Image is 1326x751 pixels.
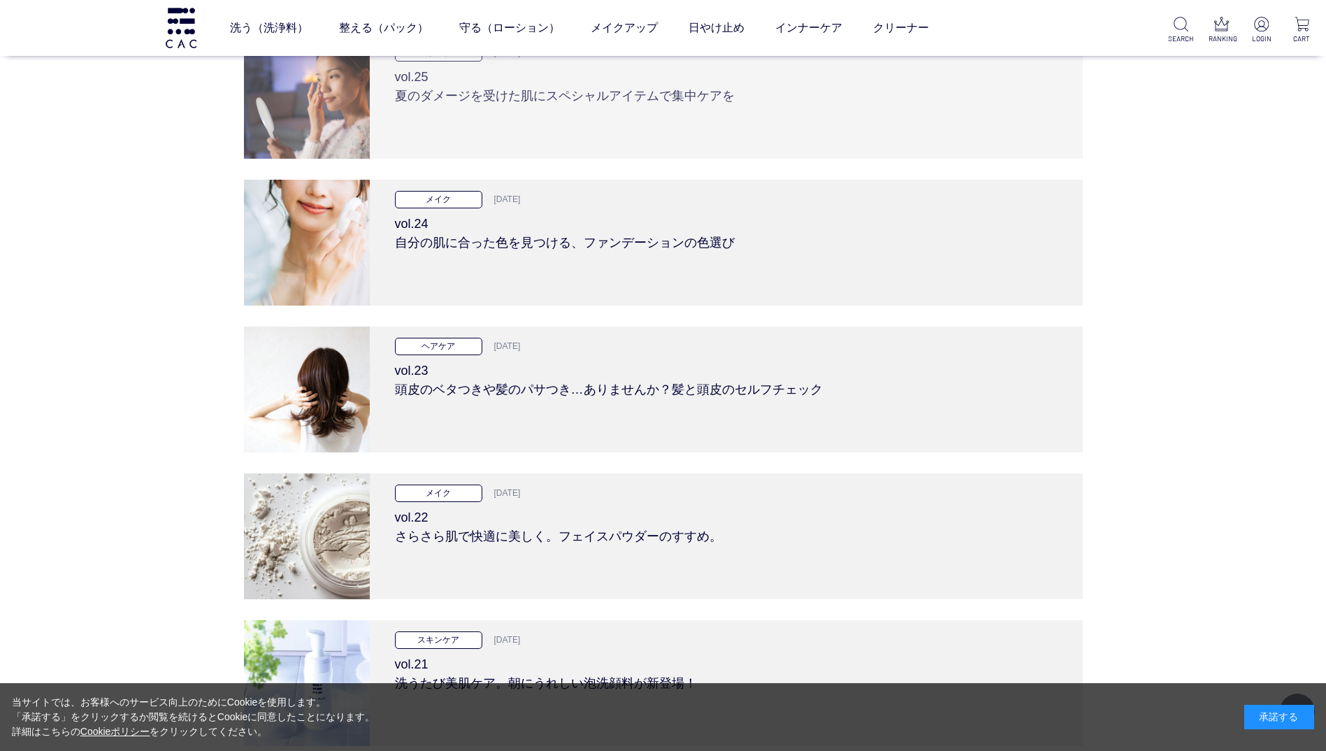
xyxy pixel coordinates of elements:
[1289,34,1315,44] p: CART
[591,8,658,48] a: メイクアップ
[395,631,482,649] p: スキンケア
[1168,17,1194,44] a: SEARCH
[1244,705,1314,729] div: 承諾する
[486,192,521,208] p: [DATE]
[1209,34,1234,44] p: RANKING
[689,8,744,48] a: 日やけ止め
[395,485,482,502] p: メイク
[395,62,1058,106] h3: vol.25 夏のダメージを受けた肌にスペシャルアイテムで集中ケアを
[1248,17,1274,44] a: LOGIN
[1168,34,1194,44] p: SEARCH
[486,339,521,355] p: [DATE]
[486,633,521,648] p: [DATE]
[244,327,370,452] img: 頭皮のベタつきや髪のパサつき…ありませんか？髪と頭皮のセルフチェック
[486,486,521,501] p: [DATE]
[395,338,482,355] p: ヘアケア
[244,620,370,746] img: 肌タイプ別！メイク崩れ対策
[1209,17,1234,44] a: RANKING
[244,473,1083,599] a: さらさら肌で快適に美しく。フェイスパウダーのすすめ。 メイク [DATE] vol.22さらさら肌で快適に美しく。フェイスパウダーのすすめ。
[395,502,1058,546] h3: vol.22 さらさら肌で快適に美しく。フェイスパウダーのすすめ。
[244,473,370,599] img: さらさら肌で快適に美しく。フェイスパウダーのすすめ。
[230,8,308,48] a: 洗う（洗浄料）
[873,8,929,48] a: クリーナー
[775,8,842,48] a: インナーケア
[12,695,375,739] div: 当サイトでは、お客様へのサービス向上のためにCookieを使用します。 「承諾する」をクリックするか閲覧を続けるとCookieに同意したことになります。 詳細はこちらの をクリックしてください。
[244,33,1083,159] a: 夏のダメージを受けた肌にスペシャルアイテムで集中ケアを スキンケア [DATE] vol.25夏のダメージを受けた肌にスペシャルアイテムで集中ケアを
[395,649,1058,693] h3: vol.21 洗うたび美肌ケア。朝にうれしい泡洗顔料が新登場！
[244,180,1083,306] a: 自分の肌に合った色を見つける、ファンデーションの色選び メイク [DATE] vol.24自分の肌に合った色を見つける、ファンデーションの色選び
[244,620,1083,746] a: 肌タイプ別！メイク崩れ対策 スキンケア [DATE] vol.21洗うたび美肌ケア。朝にうれしい泡洗顔料が新登場！
[164,8,199,48] img: logo
[459,8,560,48] a: 守る（ローション）
[1248,34,1274,44] p: LOGIN
[80,726,150,737] a: Cookieポリシー
[395,208,1058,252] h3: vol.24 自分の肌に合った色を見つける、ファンデーションの色選び
[395,191,482,208] p: メイク
[244,33,370,159] img: 夏のダメージを受けた肌にスペシャルアイテムで集中ケアを
[244,327,1083,452] a: 頭皮のベタつきや髪のパサつき…ありませんか？髪と頭皮のセルフチェック ヘアケア [DATE] vol.23頭皮のベタつきや髪のパサつき…ありませんか？髪と頭皮のセルフチェック
[395,355,1058,399] h3: vol.23 頭皮のベタつきや髪のパサつき…ありませんか？髪と頭皮のセルフチェック
[339,8,428,48] a: 整える（パック）
[1289,17,1315,44] a: CART
[244,180,370,306] img: 自分の肌に合った色を見つける、ファンデーションの色選び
